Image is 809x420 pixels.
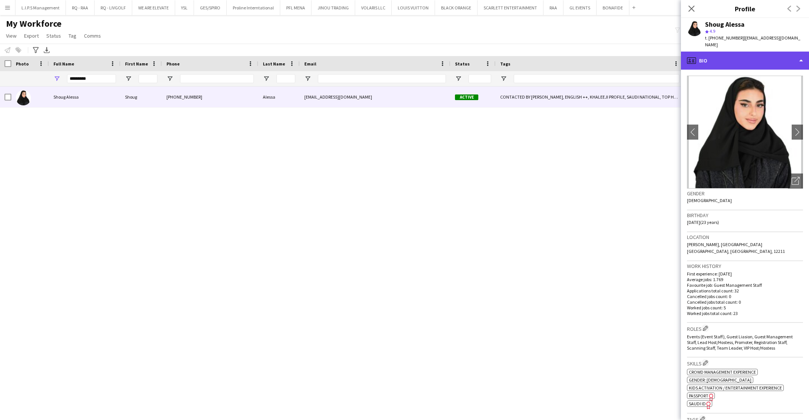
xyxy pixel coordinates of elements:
span: | [EMAIL_ADDRESS][DOMAIN_NAME] [705,35,800,47]
a: Export [21,31,42,41]
button: VOLARIS LLC [355,0,392,15]
h3: Skills [687,359,803,367]
span: Crowd management experience [689,369,756,375]
span: First Name [125,61,148,67]
span: Passport [689,393,708,399]
button: PFL MENA [280,0,311,15]
button: RQ - RAA [66,0,95,15]
span: Events (Event Staff), Guest Liasion, Guest Management Staff, Lead Host/Hostess, Promoter, Registr... [687,334,793,351]
p: Worked jobs count: 5 [687,305,803,310]
span: Tag [69,32,76,39]
img: Crew avatar or photo [687,76,803,189]
span: Phone [166,61,180,67]
input: Last Name Filter Input [276,74,295,83]
input: Email Filter Input [318,74,446,83]
div: [PHONE_NUMBER] [162,87,258,107]
span: Kids activation / Entertainment experience [689,385,782,391]
span: [PERSON_NAME], [GEOGRAPHIC_DATA] [GEOGRAPHIC_DATA], [GEOGRAPHIC_DATA], 12211 [687,242,785,254]
span: Email [304,61,316,67]
span: [DEMOGRAPHIC_DATA] [687,198,732,203]
input: Full Name Filter Input [67,74,116,83]
h3: Work history [687,263,803,269]
span: My Workforce [6,18,61,29]
span: Full Name [53,61,74,67]
button: Open Filter Menu [53,75,60,82]
app-action-btn: Export XLSX [42,46,51,55]
button: GL EVENTS [563,0,597,15]
button: YSL [175,0,194,15]
span: t. [PHONE_NUMBER] [705,35,744,41]
span: View [6,32,17,39]
button: SCARLETT ENTERTAINMENT [478,0,543,15]
input: First Name Filter Input [139,74,157,83]
input: Phone Filter Input [180,74,254,83]
div: CONTACTED BY [PERSON_NAME], ENGLISH ++, KHALEEJI PROFILE, SAUDI NATIONAL, TOP HOST/HOSTESS, TOP P... [496,87,684,107]
span: Photo [16,61,29,67]
p: Cancelled jobs total count: 0 [687,299,803,305]
button: Open Filter Menu [304,75,311,82]
button: GES/SPIRO [194,0,227,15]
button: RAA [543,0,563,15]
input: Status Filter Input [469,74,491,83]
p: Worked jobs total count: 23 [687,310,803,316]
a: Comms [81,31,104,41]
span: Export [24,32,39,39]
button: BONAFIDE [597,0,629,15]
button: Open Filter Menu [125,75,132,82]
button: RQ - LIVGOLF [95,0,132,15]
button: L.I.P.S Management [15,0,66,15]
span: 4.9 [710,28,715,34]
h3: Gender [687,190,803,197]
button: Open Filter Menu [263,75,270,82]
a: Tag [66,31,79,41]
span: Tags [500,61,510,67]
div: Shoug [121,87,162,107]
h3: Roles [687,324,803,332]
div: Open photos pop-in [788,173,803,189]
div: Alessa [258,87,300,107]
a: View [3,31,20,41]
span: Active [455,94,478,100]
p: Average jobs: 1.769 [687,277,803,282]
button: BLACK ORANGE [435,0,478,15]
span: SAUDI ID [689,401,706,406]
span: Status [455,61,470,67]
p: Favourite job: Guest Management Staff [687,282,803,288]
div: Shoug Alessa [705,21,745,28]
button: Proline Interntational [227,0,280,15]
p: Applications total count: 32 [687,288,803,294]
span: [DATE] (23 years) [687,219,719,225]
span: Last Name [263,61,285,67]
button: Open Filter Menu [455,75,462,82]
button: JINOU TRADING [311,0,355,15]
div: [EMAIL_ADDRESS][DOMAIN_NAME] [300,87,450,107]
app-action-btn: Advanced filters [31,46,40,55]
h3: Location [687,234,803,240]
button: Open Filter Menu [500,75,507,82]
img: Shoug Alessa [16,90,31,105]
h3: Profile [681,4,809,14]
span: Comms [84,32,101,39]
span: Status [46,32,61,39]
span: Shoug Alessa [53,94,79,100]
input: Tags Filter Input [514,74,679,83]
button: Open Filter Menu [166,75,173,82]
p: Cancelled jobs count: 0 [687,294,803,299]
button: LOUIS VUITTON [392,0,435,15]
div: Bio [681,52,809,70]
button: WE ARE ELEVATE [132,0,175,15]
h3: Birthday [687,212,803,219]
a: Status [43,31,64,41]
p: First experience: [DATE] [687,271,803,277]
span: Gender: [DEMOGRAPHIC_DATA] [689,377,751,383]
